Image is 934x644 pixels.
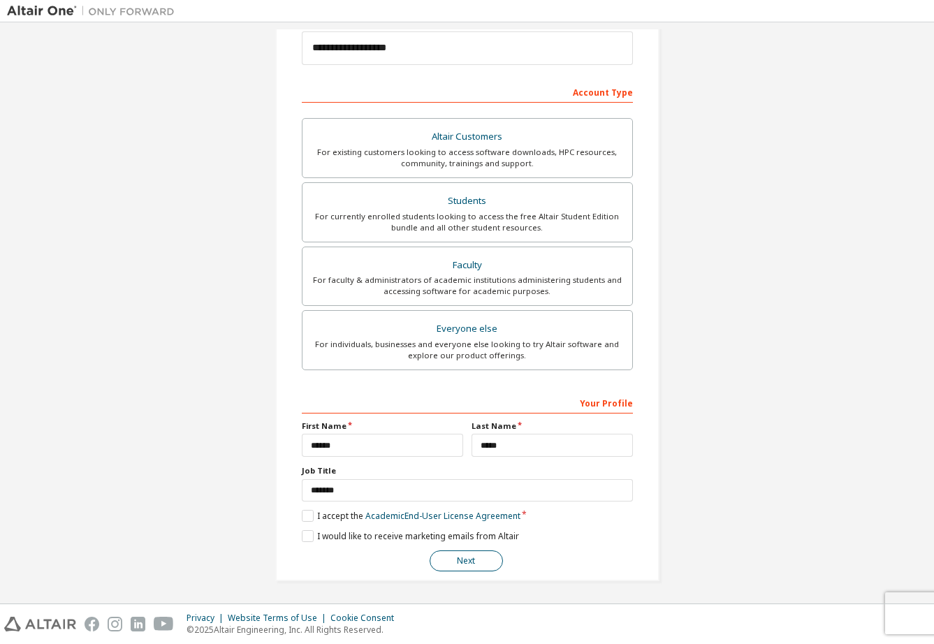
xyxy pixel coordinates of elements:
[311,211,624,233] div: For currently enrolled students looking to access the free Altair Student Edition bundle and all ...
[187,624,402,636] p: © 2025 Altair Engineering, Inc. All Rights Reserved.
[302,80,633,103] div: Account Type
[365,510,520,522] a: Academic End-User License Agreement
[311,339,624,361] div: For individuals, businesses and everyone else looking to try Altair software and explore our prod...
[311,191,624,211] div: Students
[302,391,633,414] div: Your Profile
[472,420,633,432] label: Last Name
[311,256,624,275] div: Faculty
[311,275,624,297] div: For faculty & administrators of academic institutions administering students and accessing softwa...
[302,420,463,432] label: First Name
[154,617,174,631] img: youtube.svg
[311,319,624,339] div: Everyone else
[430,550,503,571] button: Next
[311,127,624,147] div: Altair Customers
[228,613,330,624] div: Website Terms of Use
[311,147,624,169] div: For existing customers looking to access software downloads, HPC resources, community, trainings ...
[302,510,520,522] label: I accept the
[131,617,145,631] img: linkedin.svg
[187,613,228,624] div: Privacy
[302,530,519,542] label: I would like to receive marketing emails from Altair
[302,465,633,476] label: Job Title
[108,617,122,631] img: instagram.svg
[330,613,402,624] div: Cookie Consent
[4,617,76,631] img: altair_logo.svg
[85,617,99,631] img: facebook.svg
[7,4,182,18] img: Altair One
